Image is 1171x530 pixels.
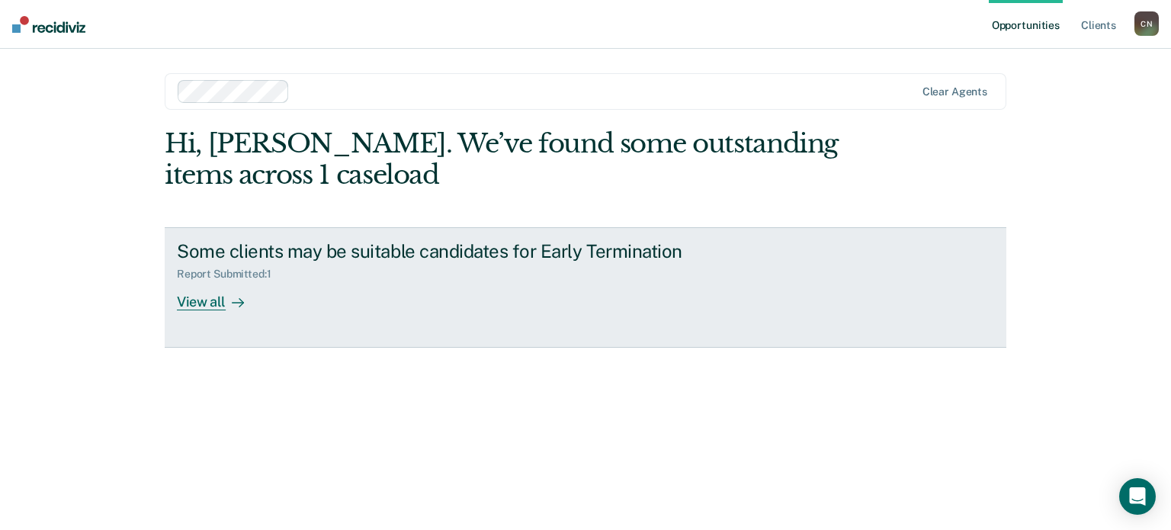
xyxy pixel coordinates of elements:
[1119,478,1156,515] div: Open Intercom Messenger
[165,227,1006,348] a: Some clients may be suitable candidates for Early TerminationReport Submitted:1View all
[177,281,262,310] div: View all
[922,85,987,98] div: Clear agents
[177,268,284,281] div: Report Submitted : 1
[1134,11,1159,36] div: C N
[12,16,85,33] img: Recidiviz
[165,128,838,191] div: Hi, [PERSON_NAME]. We’ve found some outstanding items across 1 caseload
[177,240,712,262] div: Some clients may be suitable candidates for Early Termination
[1134,11,1159,36] button: CN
